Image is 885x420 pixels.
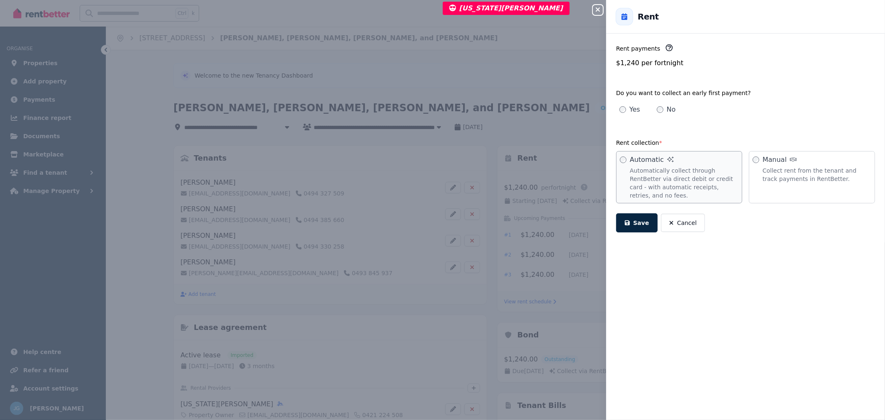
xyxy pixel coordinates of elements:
[619,106,626,113] input: Yes
[629,105,640,115] span: Yes
[616,90,751,96] label: Do you want to collect an early first payment?
[616,151,742,203] label: Automatically collect through RentBetter via direct debit or credit card - with automatic receipt...
[763,155,797,165] span: Manual
[763,166,868,183] span: Collect rent from the tenant and track payments in RentBetter.
[749,151,875,203] label: Collect rent from the tenant and track payments in RentBetter.
[661,214,705,232] button: Cancel
[753,156,759,163] input: ManualCollect rent from the tenant and track payments in RentBetter.
[616,213,658,232] button: Save
[616,45,660,52] label: Rent payments
[616,58,875,68] div: $1,240 per fortnight
[657,106,663,113] input: No
[667,105,676,115] span: No
[630,166,735,200] span: Automatically collect through RentBetter via direct debit or credit card - with automatic receipt...
[638,11,659,22] h2: Rent
[620,156,627,163] input: AutomaticAutomatically collect through RentBetter via direct debit or credit card - with automati...
[616,139,662,146] label: Rent collection
[630,155,674,165] span: Automatic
